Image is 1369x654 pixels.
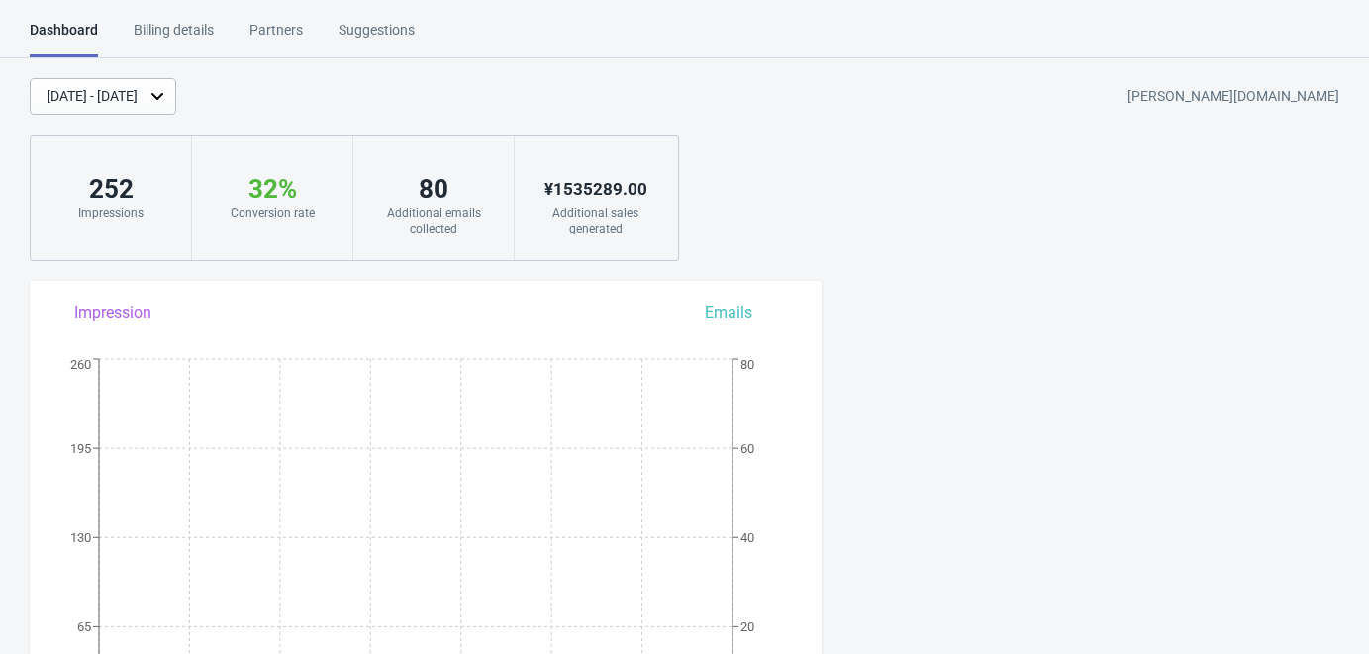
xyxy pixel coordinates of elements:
div: Suggestions [339,20,415,54]
div: 32 % [212,173,333,205]
div: [PERSON_NAME][DOMAIN_NAME] [1127,79,1339,115]
tspan: 60 [740,441,754,456]
div: ¥ 1535289.00 [535,173,656,205]
div: 80 [373,173,494,205]
iframe: chat widget [1286,575,1349,634]
tspan: 65 [77,619,91,634]
tspan: 260 [70,357,91,372]
tspan: 40 [740,530,754,545]
div: Additional emails collected [373,205,494,236]
tspan: 20 [740,619,754,634]
div: Partners [249,20,303,54]
div: Dashboard [30,20,98,57]
div: [DATE] - [DATE] [47,86,138,107]
tspan: 195 [70,441,91,456]
div: 252 [50,173,171,205]
div: Additional sales generated [535,205,656,236]
tspan: 130 [70,530,91,545]
div: Impressions [50,205,171,221]
tspan: 80 [740,357,754,372]
div: Conversion rate [212,205,333,221]
div: Billing details [134,20,214,54]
